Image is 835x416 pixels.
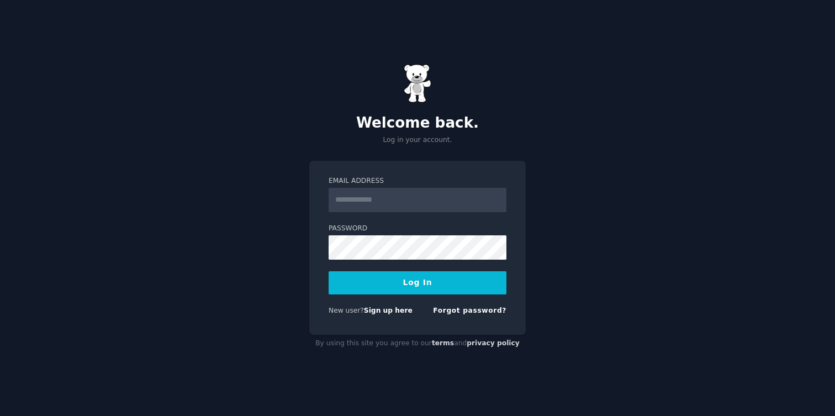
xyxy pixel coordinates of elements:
[309,335,526,352] div: By using this site you agree to our and
[329,176,506,186] label: Email Address
[432,339,454,347] a: terms
[329,271,506,294] button: Log In
[404,64,431,103] img: Gummy Bear
[329,307,364,314] span: New user?
[309,114,526,132] h2: Welcome back.
[364,307,413,314] a: Sign up here
[467,339,520,347] a: privacy policy
[433,307,506,314] a: Forgot password?
[309,135,526,145] p: Log in your account.
[329,224,506,234] label: Password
